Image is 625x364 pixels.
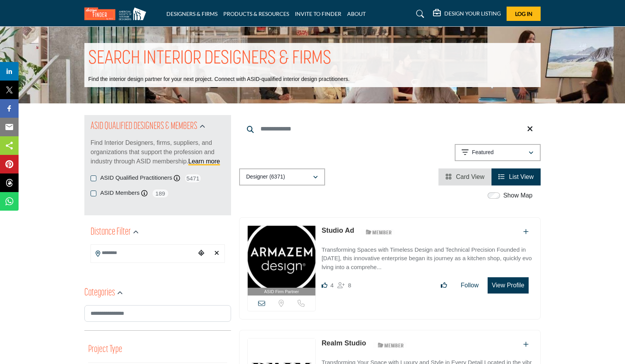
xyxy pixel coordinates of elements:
div: Followers [337,281,351,290]
label: ASID Qualified Practitioners [100,173,172,182]
button: View Profile [488,277,529,294]
span: 189 [152,189,169,198]
span: List View [509,173,534,180]
p: Find the interior design partner for your next project. Connect with ASID-qualified interior desi... [88,76,349,83]
div: Clear search location [211,245,223,262]
a: PRODUCTS & RESOURCES [223,10,289,17]
p: Featured [472,149,494,156]
p: Realm Studio [322,338,366,349]
img: ASID Members Badge Icon [373,340,408,350]
span: ASID Firm Partner [264,288,299,295]
button: Follow [456,278,484,293]
p: Studio Ad [322,225,354,236]
a: View Card [445,173,485,180]
div: DESIGN YOUR LISTING [433,9,501,19]
input: Search Keyword [239,120,541,138]
img: Site Logo [84,7,150,20]
a: Transforming Spaces with Timeless Design and Technical Precision Founded in [DATE], this innovati... [322,241,533,272]
li: Card View [438,168,491,185]
li: List View [491,168,541,185]
p: Find Interior Designers, firms, suppliers, and organizations that support the profession and indu... [91,138,225,166]
a: DESIGNERS & FIRMS [166,10,217,17]
div: Choose your current location [195,245,207,262]
a: ABOUT [347,10,366,17]
span: 8 [348,282,351,288]
p: Transforming Spaces with Timeless Design and Technical Precision Founded in [DATE], this innovati... [322,246,533,272]
span: 4 [330,282,334,288]
input: Search Category [84,305,231,322]
input: Search Location [91,246,195,261]
button: Log In [507,7,541,21]
i: Likes [322,282,327,288]
h2: ASID QUALIFIED DESIGNERS & MEMBERS [91,120,197,134]
label: ASID Members [100,189,140,197]
h2: Distance Filter [91,225,131,239]
a: Add To List [523,341,529,348]
button: Featured [455,144,541,161]
p: Designer (6371) [246,173,285,181]
input: ASID Qualified Practitioners checkbox [91,175,96,181]
a: View List [498,173,534,180]
span: Card View [456,173,485,180]
img: Studio Ad [248,226,315,288]
button: Like listing [436,278,452,293]
a: Search [409,8,429,20]
span: 5471 [184,173,202,183]
button: Designer (6371) [239,168,325,185]
label: Show Map [503,191,533,200]
a: Learn more [188,158,220,165]
img: ASID Members Badge Icon [361,227,396,237]
h5: DESIGN YOUR LISTING [444,10,501,17]
input: ASID Members checkbox [91,191,96,196]
a: Realm Studio [322,339,366,347]
span: Log In [515,10,533,17]
button: Project Type [88,342,122,357]
a: Add To List [523,228,529,235]
a: Studio Ad [322,227,354,234]
a: ASID Firm Partner [248,226,315,296]
h1: SEARCH INTERIOR DESIGNERS & FIRMS [88,47,331,71]
h2: Categories [84,286,115,300]
a: INVITE TO FINDER [295,10,341,17]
